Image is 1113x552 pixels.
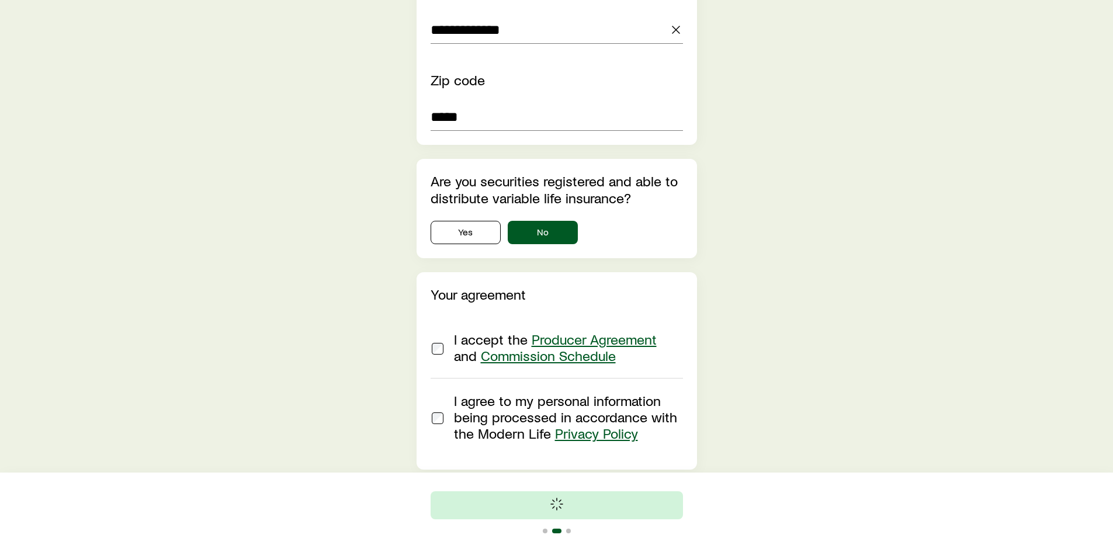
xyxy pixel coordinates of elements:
[431,221,501,244] button: Yes
[431,172,678,206] label: Are you securities registered and able to distribute variable life insurance?
[481,347,616,364] a: Commission Schedule
[431,221,683,244] div: isSecuritiesRegistered
[432,412,443,424] input: I agree to my personal information being processed in accordance with the Modern Life Privacy Policy
[532,331,657,348] a: Producer Agreement
[508,221,578,244] button: No
[431,286,526,303] label: Your agreement
[454,331,657,364] span: I accept the and
[454,392,677,442] span: I agree to my personal information being processed in accordance with the Modern Life
[431,71,485,88] label: Zip code
[555,425,638,442] a: Privacy Policy
[432,343,443,355] input: I accept the Producer Agreement and Commission Schedule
